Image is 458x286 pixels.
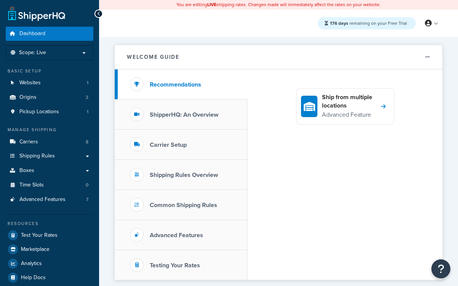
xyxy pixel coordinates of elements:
[19,94,37,101] span: Origins
[6,90,93,104] a: Origins2
[6,164,93,178] a: Boxes
[21,260,42,267] span: Analytics
[6,178,93,192] a: Time Slots0
[6,76,93,90] a: Websites1
[330,20,348,27] strong: 176 days
[86,182,88,188] span: 0
[21,275,46,281] span: Help Docs
[431,259,450,278] button: Open Resource Center
[87,80,88,86] span: 1
[86,94,88,101] span: 2
[6,193,93,207] li: Advanced Features
[115,45,442,69] button: Welcome Guide
[21,232,58,239] span: Test Your Rates
[19,182,44,188] span: Time Slots
[6,105,93,119] a: Pickup Locations1
[6,76,93,90] li: Websites
[127,54,179,60] h2: Welcome Guide
[19,153,55,159] span: Shipping Rules
[19,50,46,56] span: Scope: Live
[6,193,93,207] a: Advanced Features7
[6,220,93,227] div: Resources
[6,257,93,270] a: Analytics
[150,141,187,148] h3: Carrier Setup
[6,135,93,149] a: Carriers8
[6,27,93,41] a: Dashboard
[6,127,93,133] div: Manage Shipping
[6,243,93,256] a: Marketplace
[6,135,93,149] li: Carriers
[19,80,41,86] span: Websites
[6,271,93,284] a: Help Docs
[150,172,218,178] h3: Shipping Rules Overview
[322,110,381,120] p: Advanced Feature
[19,139,38,145] span: Carriers
[19,31,45,37] span: Dashboard
[322,93,381,110] h4: Ship from multiple locations
[86,139,88,145] span: 8
[6,68,93,74] div: Basic Setup
[330,20,407,27] span: remaining on your Free Trial
[6,228,93,242] a: Test Your Rates
[21,246,50,253] span: Marketplace
[150,81,201,88] h3: Recommendations
[207,1,216,8] b: LIVE
[19,109,59,115] span: Pickup Locations
[6,90,93,104] li: Origins
[6,149,93,163] a: Shipping Rules
[150,111,218,118] h3: ShipperHQ: An Overview
[150,232,203,239] h3: Advanced Features
[6,105,93,119] li: Pickup Locations
[87,109,88,115] span: 1
[86,196,88,203] span: 7
[150,202,217,209] h3: Common Shipping Rules
[19,196,66,203] span: Advanced Features
[19,167,34,174] span: Boxes
[150,262,200,269] h3: Testing Your Rates
[6,178,93,192] li: Time Slots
